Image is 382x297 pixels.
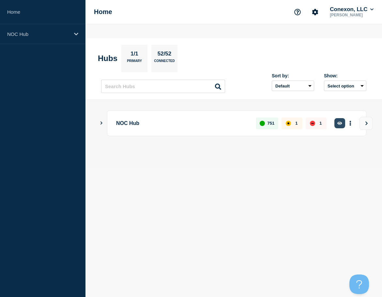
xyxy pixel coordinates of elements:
[291,5,304,19] button: Support
[101,80,225,93] input: Search Hubs
[310,121,315,126] div: down
[295,121,298,126] p: 1
[127,59,142,66] p: Primary
[324,73,366,78] div: Show:
[329,13,375,17] p: [PERSON_NAME]
[260,121,265,126] div: up
[154,59,175,66] p: Connected
[100,121,103,126] button: Show Connected Hubs
[95,25,144,30] span: Signed in successfully
[98,54,117,63] h2: Hubs
[272,73,314,78] div: Sort by:
[116,117,249,129] p: NOC Hub
[324,81,366,91] button: Select option
[272,81,314,91] select: Sort by
[155,51,174,59] p: 52/52
[319,121,322,126] p: 1
[267,121,275,126] p: 751
[128,51,141,59] p: 1/1
[329,6,375,13] button: Conexon, LLC
[94,8,112,16] h1: Home
[367,24,375,32] button: Close banner
[349,274,369,294] iframe: Help Scout Beacon - Open
[286,121,291,126] div: affected
[359,117,373,130] button: View
[308,5,322,19] button: Account settings
[7,31,70,37] p: NOC Hub
[346,117,355,129] button: More actions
